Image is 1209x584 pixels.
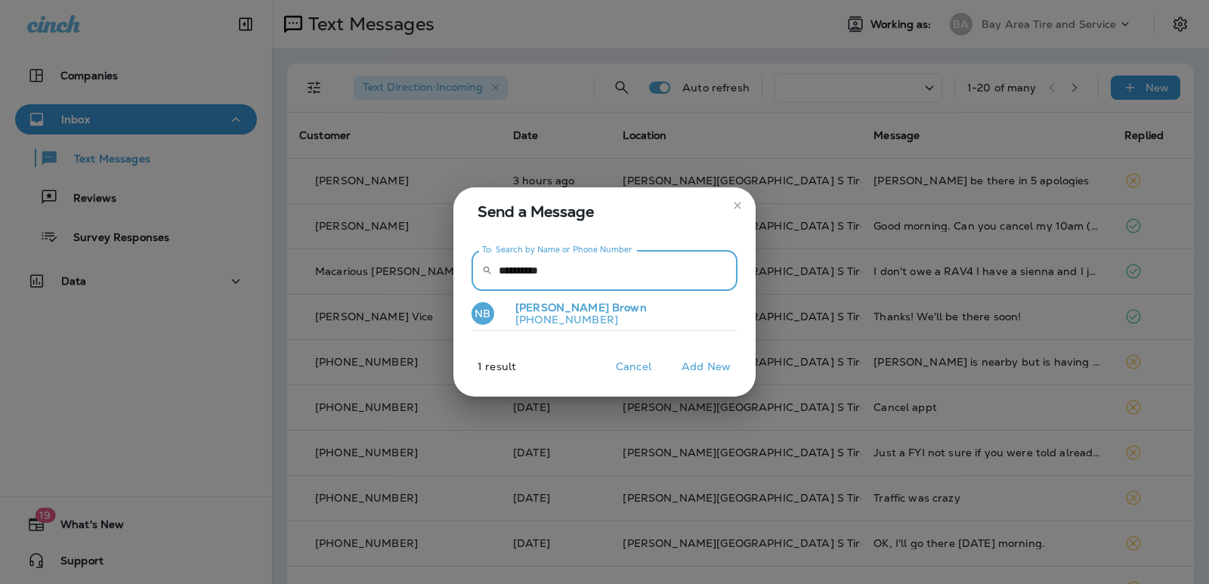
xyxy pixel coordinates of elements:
[503,314,647,326] p: [PHONE_NUMBER]
[472,297,737,332] button: NB[PERSON_NAME] Brown[PHONE_NUMBER]
[605,355,662,379] button: Cancel
[478,199,737,224] span: Send a Message
[447,360,516,385] p: 1 result
[725,193,750,218] button: close
[482,244,632,255] label: To: Search by Name or Phone Number
[515,301,609,314] span: [PERSON_NAME]
[612,301,647,314] span: Brown
[472,302,494,325] div: NB
[674,355,738,379] button: Add New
